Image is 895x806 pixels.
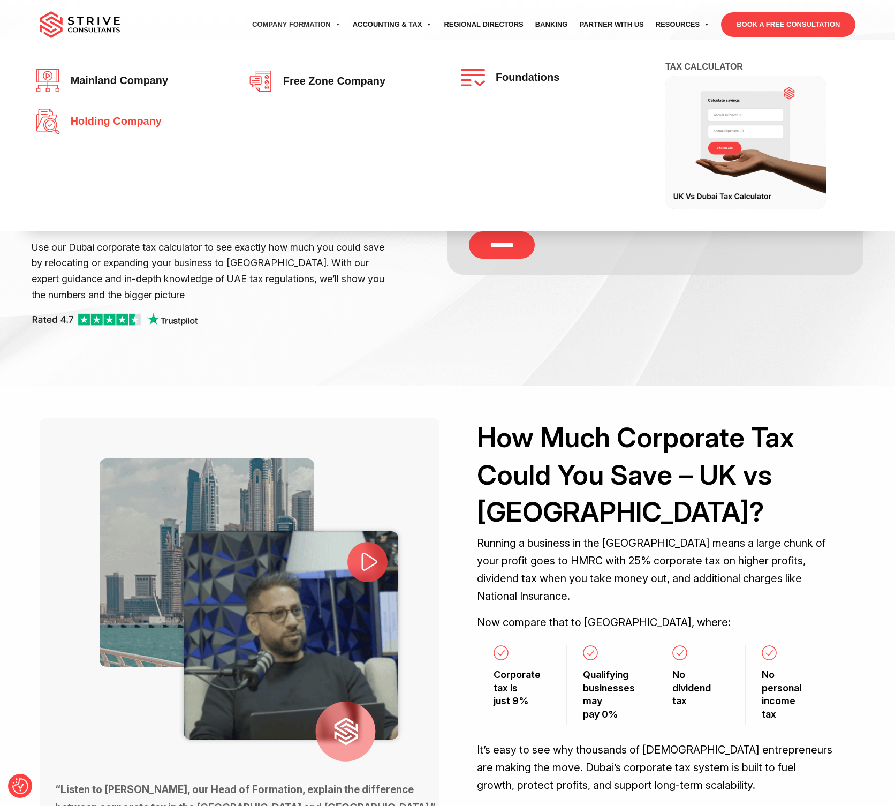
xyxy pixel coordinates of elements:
a: Resources [650,10,716,40]
a: BOOK A FREE CONSULTATION [721,12,855,37]
p: It’s easy to see why thousands of [DEMOGRAPHIC_DATA] entrepreneurs are making the move. Dubai’s c... [477,741,834,794]
span: Foundations [490,72,559,84]
button: Consent Preferences [12,778,28,794]
img: main-logo.svg [40,11,120,38]
a: Foundations [461,69,647,86]
p: Running a business in the [GEOGRAPHIC_DATA] means a large chunk of your profit goes to HMRC with ... [477,534,834,605]
a: Regional Directors [438,10,529,40]
a: Mainland company [36,69,222,93]
img: client logo [315,702,375,762]
h4: Tax Calculator [665,61,867,76]
img: Revisit consent button [12,778,28,794]
h3: No personal income tax [762,668,799,721]
p: Use our Dubai corporate tax calculator to see exactly how much you could save by relocating or ex... [32,239,390,304]
h2: How Much Corporate Tax Could You Save – UK vs [GEOGRAPHIC_DATA]? [477,419,834,530]
a: Company Formation [246,10,347,40]
span: Free zone company [278,76,385,87]
h3: No dividend tax [672,668,709,707]
span: Holding Company [65,116,162,127]
p: Now compare that to [GEOGRAPHIC_DATA], where: [477,614,834,631]
a: Free zone company [248,69,434,93]
a: Accounting & Tax [347,10,438,40]
h3: Corporate tax is just 9% [494,668,530,707]
span: Mainland company [65,75,168,87]
h3: Qualifying businesses may pay 0% [583,668,620,721]
a: Partner with Us [573,10,649,40]
a: Banking [529,10,574,40]
a: Holding Company [36,109,222,134]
